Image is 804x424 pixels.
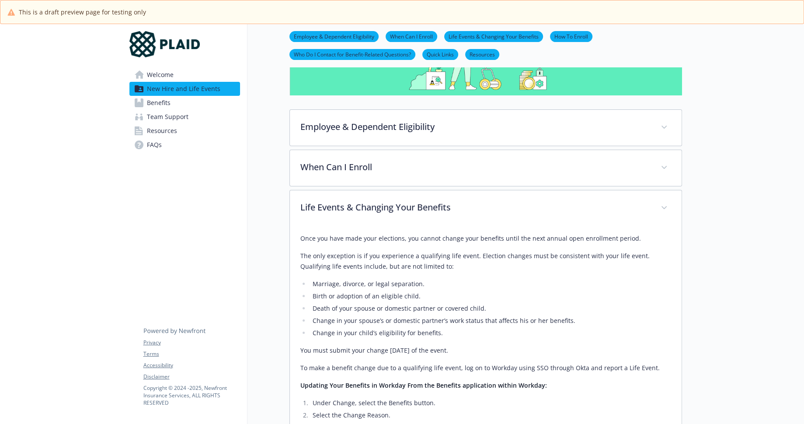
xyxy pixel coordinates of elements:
a: Welcome [129,68,240,82]
p: Copyright © 2024 - 2025 , Newfront Insurance Services, ALL RIGHTS RESERVED [143,384,240,406]
li: Under Change, select the Benefits button. [310,398,671,408]
a: When Can I Enroll [386,32,437,40]
p: Employee & Dependent Eligibility [300,120,650,133]
a: New Hire and Life Events [129,82,240,96]
a: Benefits [129,96,240,110]
p: When Can I Enroll [300,161,650,174]
li: Select the Change Reason. [310,410,671,420]
a: Team Support [129,110,240,124]
a: Resources [465,50,499,58]
div: Life Events & Changing Your Benefits [290,190,682,226]
p: Life Events & Changing Your Benefits [300,201,650,214]
p: You must submit your change [DATE] of the event. [300,345,671,356]
li: Birth or adoption of an eligible child. [310,291,671,301]
li: Death of your spouse or domestic partner or covered child. [310,303,671,314]
a: Disclaimer [143,373,240,381]
a: FAQs [129,138,240,152]
span: This is a draft preview page for testing only [19,7,146,17]
strong: Updating Your Benefits in Workday From the Benefits application within Workday: [300,381,547,389]
div: Employee & Dependent Eligibility [290,110,682,146]
span: Welcome [147,68,174,82]
span: Resources [147,124,177,138]
span: FAQs [147,138,162,152]
a: How To Enroll [550,32,592,40]
a: Privacy [143,339,240,347]
p: Once you have made your elections, you cannot change your benefits until the next annual open enr... [300,233,671,244]
a: Life Events & Changing Your Benefits [444,32,543,40]
a: Terms [143,350,240,358]
a: Who Do I Contact for Benefit-Related Questions? [289,50,415,58]
p: To make a benefit change due to a qualifying life event, log on to Workday using SSO through Okta... [300,363,671,373]
a: Employee & Dependent Eligibility [289,32,379,40]
p: The only exception is if you experience a qualifying life event. Election changes must be consist... [300,251,671,272]
li: Change in your child’s eligibility for benefits. [310,328,671,338]
div: When Can I Enroll [290,150,682,186]
span: New Hire and Life Events [147,82,220,96]
span: Benefits [147,96,171,110]
a: Accessibility [143,361,240,369]
a: Resources [129,124,240,138]
a: Quick Links [422,50,458,58]
li: Change in your spouse’s or domestic partner’s work status that affects his or her benefits. [310,315,671,326]
li: Marriage, divorce, or legal separation. [310,279,671,289]
span: Team Support [147,110,188,124]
